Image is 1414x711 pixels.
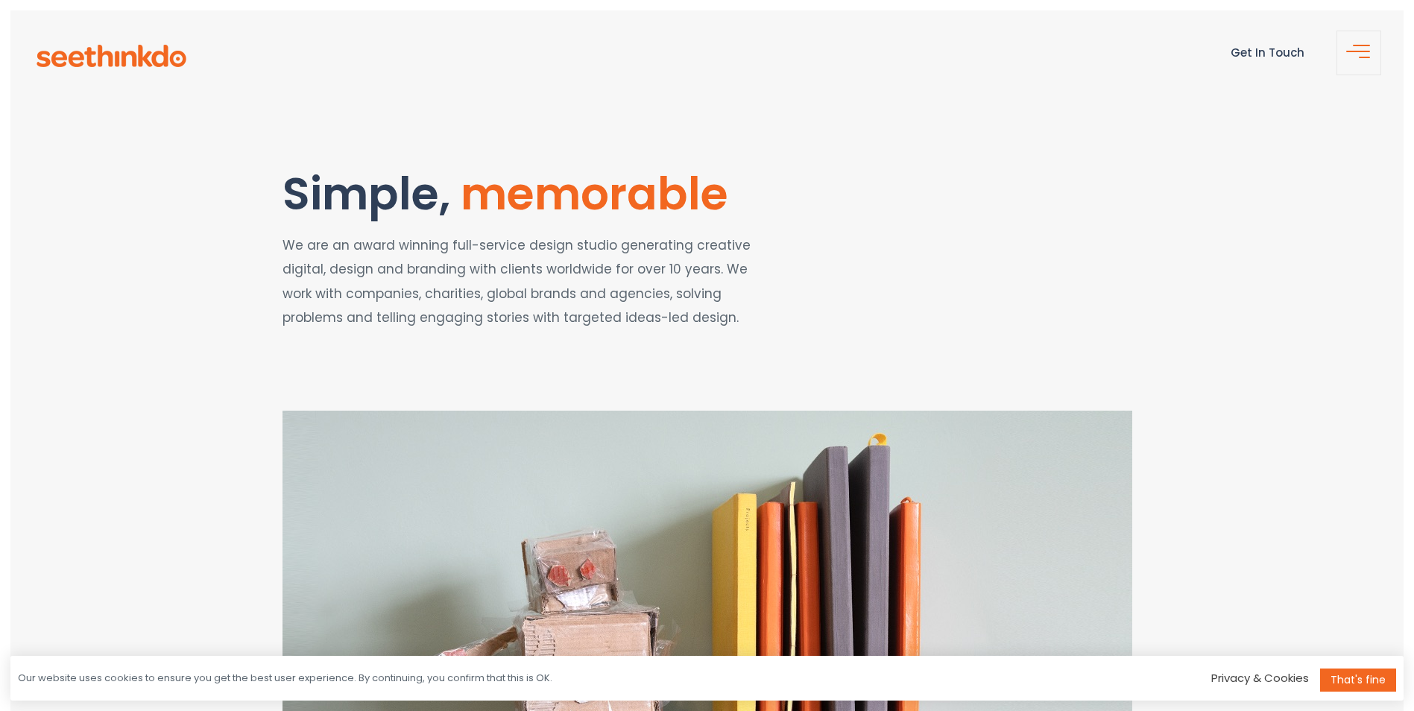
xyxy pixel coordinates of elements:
[37,45,186,67] img: see-think-do-logo.png
[283,169,769,218] h1: Simple, memorable
[283,233,769,353] p: We are an award winning full-service design studio generating creative digital, design and brandi...
[18,671,552,686] div: Our website uses cookies to ensure you get the best user experience. By continuing, you confirm t...
[1211,670,1309,686] a: Privacy & Cookies
[283,162,450,225] span: Simple,
[461,162,728,225] span: memorable
[1320,669,1396,692] a: That's fine
[1231,45,1304,60] a: Get In Touch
